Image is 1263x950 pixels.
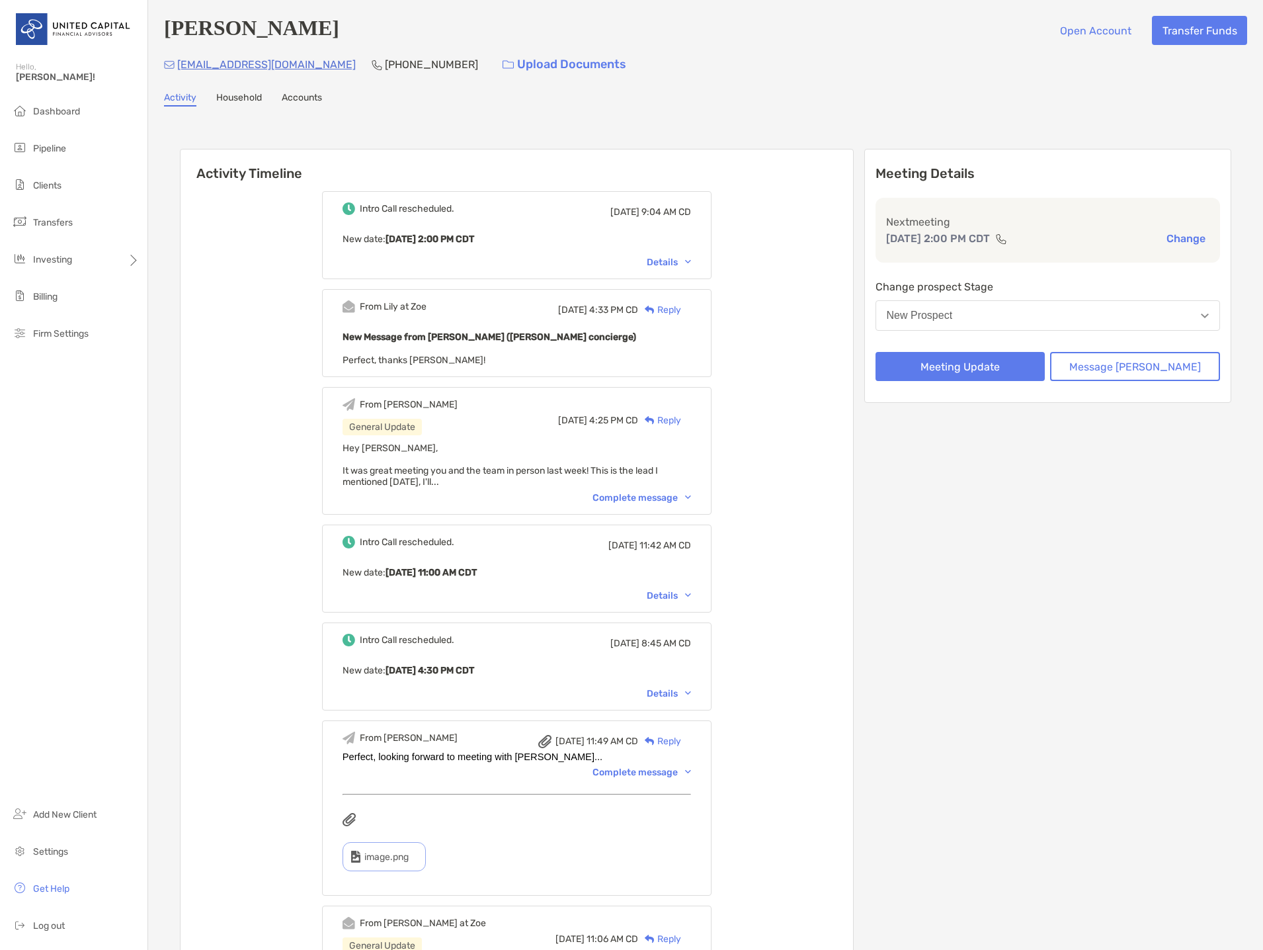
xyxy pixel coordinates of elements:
[33,883,69,894] span: Get Help
[33,328,89,339] span: Firm Settings
[555,736,585,747] span: [DATE]
[12,843,28,859] img: settings icon
[538,735,551,748] img: attachment
[645,935,655,943] img: Reply icon
[343,398,355,411] img: Event icon
[645,306,655,314] img: Reply icon
[1049,16,1141,45] button: Open Account
[360,301,427,312] div: From Lily at Zoe
[360,918,486,929] div: From [PERSON_NAME] at Zoe
[12,140,28,155] img: pipeline icon
[645,416,655,425] img: Reply icon
[685,770,691,774] img: Chevron icon
[12,806,28,822] img: add_new_client icon
[216,92,262,107] a: Household
[638,413,681,427] div: Reply
[343,536,355,548] img: Event icon
[887,310,953,322] div: New Prospect
[343,564,691,581] p: New date :
[685,260,691,264] img: Chevron icon
[1162,232,1209,245] button: Change
[343,300,355,313] img: Event icon
[177,56,356,73] p: [EMAIL_ADDRESS][DOMAIN_NAME]
[343,443,658,488] span: Hey [PERSON_NAME], It was great meeting you and the team in person last week! This is the lead I ...
[685,593,691,597] img: Chevron icon
[343,202,355,215] img: Event icon
[181,150,853,181] h6: Activity Timeline
[12,177,28,193] img: clients icon
[503,60,514,69] img: button icon
[587,736,638,747] span: 11:49 AM CD
[886,230,990,247] p: [DATE] 2:00 PM CDT
[33,180,61,191] span: Clients
[386,567,477,578] b: [DATE] 11:00 AM CDT
[647,257,691,268] div: Details
[685,691,691,695] img: Chevron icon
[639,540,691,551] span: 11:42 AM CD
[876,300,1221,331] button: New Prospect
[360,634,454,646] div: Intro Call rescheduled.
[343,634,355,646] img: Event icon
[386,665,474,676] b: [DATE] 4:30 PM CDT
[33,143,66,154] span: Pipeline
[645,737,655,746] img: Reply icon
[12,103,28,118] img: dashboard icon
[364,851,409,863] span: image.png
[33,254,72,265] span: Investing
[12,917,28,933] img: logout icon
[610,638,639,649] span: [DATE]
[641,638,691,649] span: 8:45 AM CD
[589,415,638,426] span: 4:25 PM CD
[360,732,458,744] div: From [PERSON_NAME]
[587,933,638,945] span: 11:06 AM CD
[343,419,422,435] div: General Update
[876,165,1221,182] p: Meeting Details
[638,932,681,946] div: Reply
[33,809,97,820] span: Add New Client
[372,60,382,70] img: Phone Icon
[386,234,474,245] b: [DATE] 2:00 PM CDT
[385,56,478,73] p: [PHONE_NUMBER]
[164,61,175,69] img: Email Icon
[12,288,28,304] img: billing icon
[558,415,587,426] span: [DATE]
[638,734,681,748] div: Reply
[343,662,691,679] p: New date :
[343,732,355,744] img: Event icon
[592,492,691,503] div: Complete message
[360,537,454,548] div: Intro Call rescheduled.
[555,933,585,945] span: [DATE]
[343,917,355,929] img: Event icon
[282,92,322,107] a: Accounts
[876,352,1045,381] button: Meeting Update
[33,106,80,117] span: Dashboard
[638,303,681,317] div: Reply
[343,331,636,343] b: New Message from [PERSON_NAME] ([PERSON_NAME] concierge)
[589,304,638,316] span: 4:33 PM CD
[16,71,140,83] span: [PERSON_NAME]!
[886,214,1210,230] p: Next meeting
[610,206,639,218] span: [DATE]
[16,5,132,53] img: United Capital Logo
[1050,352,1220,381] button: Message [PERSON_NAME]
[343,231,691,247] p: New date :
[33,846,68,857] span: Settings
[876,279,1221,295] p: Change prospect Stage
[1201,314,1209,318] img: Open dropdown arrow
[360,203,454,214] div: Intro Call rescheduled.
[33,920,65,931] span: Log out
[12,880,28,896] img: get-help icon
[641,206,691,218] span: 9:04 AM CD
[343,813,356,826] img: attachments
[33,291,58,302] span: Billing
[558,304,587,316] span: [DATE]
[685,496,691,499] img: Chevron icon
[1152,16,1247,45] button: Transfer Funds
[995,234,1007,244] img: communication type
[12,325,28,341] img: firm-settings icon
[494,50,635,79] a: Upload Documents
[351,851,360,863] img: type
[164,16,339,45] h4: [PERSON_NAME]
[164,92,196,107] a: Activity
[12,214,28,230] img: transfers icon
